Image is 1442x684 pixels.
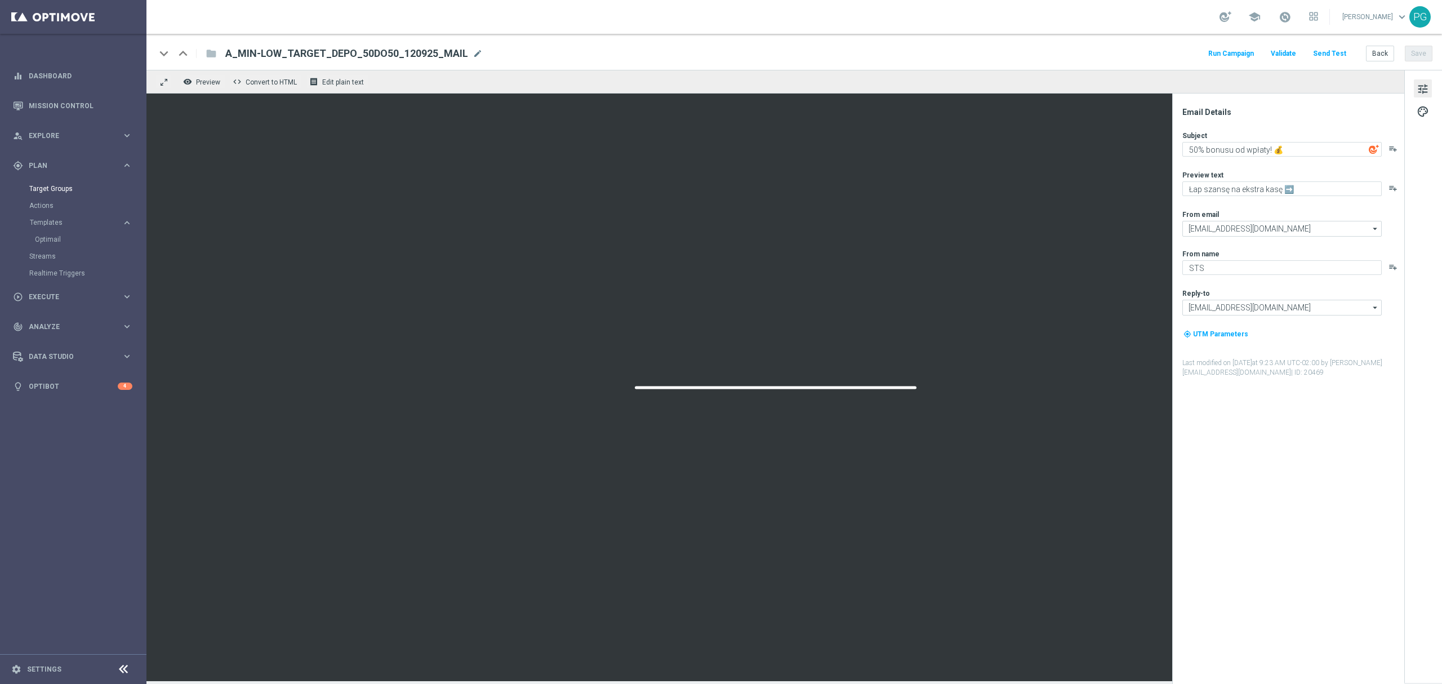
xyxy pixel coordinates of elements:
a: [PERSON_NAME]keyboard_arrow_down [1341,8,1409,25]
i: keyboard_arrow_right [122,217,132,228]
div: Dashboard [13,61,132,91]
label: From name [1182,250,1220,259]
img: optiGenie.svg [1369,144,1379,154]
i: my_location [1183,330,1191,338]
input: Select [1182,221,1382,237]
span: Validate [1271,50,1296,57]
span: UTM Parameters [1193,330,1248,338]
button: playlist_add [1388,263,1398,272]
div: Email Details [1182,107,1403,117]
div: Analyze [13,322,122,332]
i: settings [11,664,21,674]
button: tune [1414,79,1432,97]
div: Data Studio [13,352,122,362]
label: From email [1182,210,1219,219]
button: lightbulb Optibot 4 [12,382,133,391]
i: keyboard_arrow_right [122,321,132,332]
span: tune [1417,82,1429,96]
label: Preview text [1182,171,1223,180]
button: remove_red_eye Preview [180,74,225,89]
input: Select [1182,300,1382,316]
div: Target Groups [29,180,145,197]
div: Streams [29,248,145,265]
a: Optibot [29,371,118,401]
button: Validate [1269,46,1298,61]
button: playlist_add [1388,144,1398,153]
span: Execute [29,294,122,300]
span: palette [1417,104,1429,119]
div: Mission Control [13,91,132,121]
span: Data Studio [29,353,122,360]
button: Templates keyboard_arrow_right [29,218,133,227]
div: Execute [13,292,122,302]
span: A_MIN-LOW_TARGET_DEPO_50DO50_120925_MAIL [225,47,468,60]
i: play_circle_outline [13,292,23,302]
i: person_search [13,131,23,141]
button: receipt Edit plain text [306,74,369,89]
a: Dashboard [29,61,132,91]
i: keyboard_arrow_right [122,130,132,141]
button: my_location UTM Parameters [1182,328,1249,340]
div: Actions [29,197,145,214]
label: Reply-to [1182,289,1210,298]
div: Optibot [13,371,132,401]
button: Save [1405,46,1432,61]
i: track_changes [13,322,23,332]
button: Back [1366,46,1394,61]
div: Templates [29,214,145,248]
button: Data Studio keyboard_arrow_right [12,352,133,361]
a: Optimail [35,235,117,244]
i: arrow_drop_down [1370,221,1381,236]
a: Streams [29,252,117,261]
span: | ID: 20469 [1291,368,1324,376]
div: Explore [13,131,122,141]
button: person_search Explore keyboard_arrow_right [12,131,133,140]
i: keyboard_arrow_right [122,291,132,302]
a: Settings [27,666,61,673]
button: Run Campaign [1207,46,1256,61]
i: keyboard_arrow_right [122,160,132,171]
button: code Convert to HTML [230,74,302,89]
i: gps_fixed [13,161,23,171]
a: Mission Control [29,91,132,121]
div: play_circle_outline Execute keyboard_arrow_right [12,292,133,301]
i: equalizer [13,71,23,81]
span: Explore [29,132,122,139]
label: Last modified on [DATE] at 9:23 AM UTC-02:00 by [PERSON_NAME][EMAIL_ADDRESS][DOMAIN_NAME] [1182,358,1403,377]
span: code [233,77,242,86]
div: Realtime Triggers [29,265,145,282]
a: Realtime Triggers [29,269,117,278]
span: keyboard_arrow_down [1396,11,1408,23]
i: receipt [309,77,318,86]
span: Analyze [29,323,122,330]
i: playlist_add [1388,184,1398,193]
span: Preview [196,78,220,86]
i: keyboard_arrow_right [122,351,132,362]
a: Target Groups [29,184,117,193]
div: PG [1409,6,1431,28]
button: Send Test [1311,46,1348,61]
button: equalizer Dashboard [12,72,133,81]
span: mode_edit [473,48,483,59]
span: school [1248,11,1261,23]
button: track_changes Analyze keyboard_arrow_right [12,322,133,331]
button: gps_fixed Plan keyboard_arrow_right [12,161,133,170]
span: Templates [30,219,110,226]
button: palette [1414,102,1432,120]
div: Optimail [35,231,145,248]
div: Plan [13,161,122,171]
div: 4 [118,383,132,390]
div: Templates [30,219,122,226]
button: Mission Control [12,101,133,110]
i: lightbulb [13,381,23,392]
